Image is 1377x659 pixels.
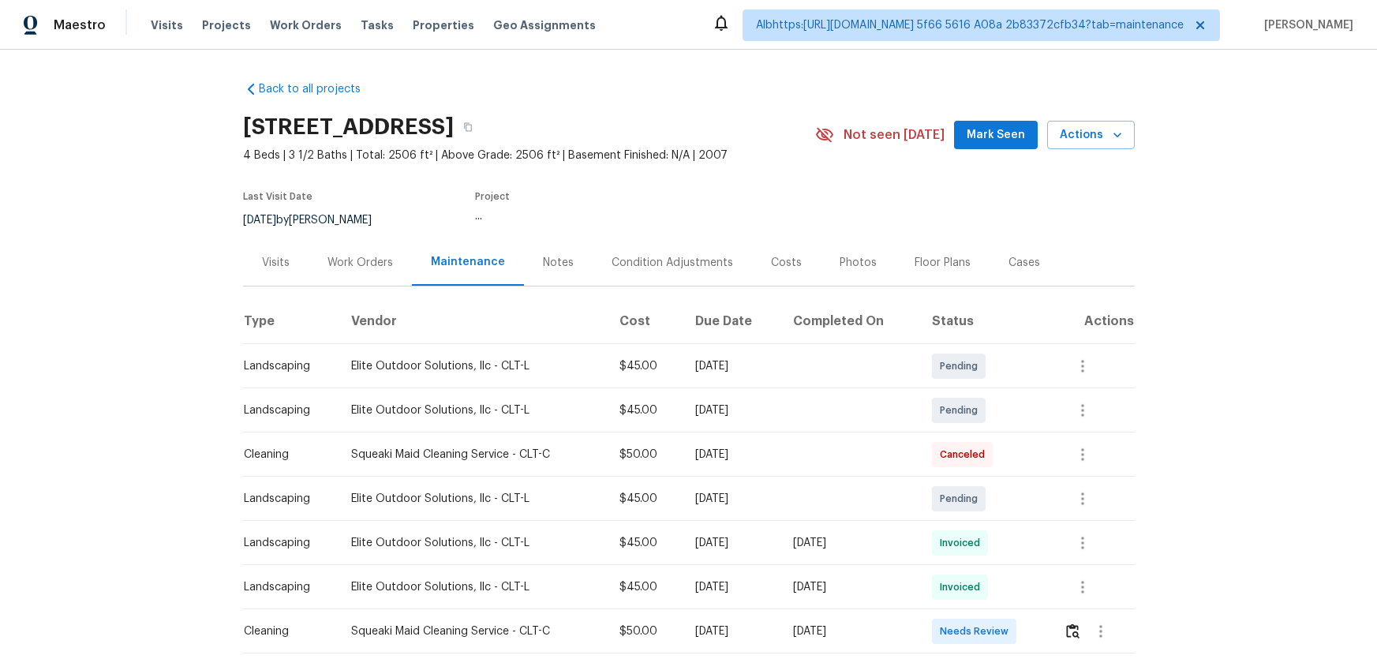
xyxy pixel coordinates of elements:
[619,358,670,374] div: $45.00
[793,535,907,551] div: [DATE]
[243,119,454,135] h2: [STREET_ADDRESS]
[244,535,326,551] div: Landscaping
[244,447,326,462] div: Cleaning
[243,211,391,230] div: by [PERSON_NAME]
[915,255,971,271] div: Floor Plans
[493,17,596,33] span: Geo Assignments
[840,255,877,271] div: Photos
[244,579,326,595] div: Landscaping
[619,403,670,418] div: $45.00
[244,358,326,374] div: Landscaping
[1066,623,1080,638] img: Review Icon
[844,127,945,143] span: Not seen [DATE]
[940,358,984,374] span: Pending
[940,403,984,418] span: Pending
[54,17,106,33] span: Maestro
[262,255,290,271] div: Visits
[793,623,907,639] div: [DATE]
[619,491,670,507] div: $45.00
[243,148,815,163] span: 4 Beds | 3 1/2 Baths | Total: 2506 ft² | Above Grade: 2506 ft² | Basement Finished: N/A | 2007
[431,254,505,270] div: Maintenance
[475,211,778,222] div: ...
[270,17,342,33] span: Work Orders
[543,255,574,271] div: Notes
[243,192,312,201] span: Last Visit Date
[780,300,919,344] th: Completed On
[1060,125,1122,145] span: Actions
[619,535,670,551] div: $45.00
[940,491,984,507] span: Pending
[756,17,1184,33] span: Albhttps:[URL][DOMAIN_NAME] 5f66 5616 A08a 2b83372cfb34?tab=maintenance
[351,403,594,418] div: Elite Outdoor Solutions, llc - CLT-L
[351,579,594,595] div: Elite Outdoor Solutions, llc - CLT-L
[351,358,594,374] div: Elite Outdoor Solutions, llc - CLT-L
[243,215,276,226] span: [DATE]
[244,403,326,418] div: Landscaping
[1064,612,1082,650] button: Review Icon
[339,300,607,344] th: Vendor
[619,623,670,639] div: $50.00
[695,403,769,418] div: [DATE]
[1008,255,1040,271] div: Cases
[683,300,781,344] th: Due Date
[619,579,670,595] div: $45.00
[244,623,326,639] div: Cleaning
[967,125,1025,145] span: Mark Seen
[413,17,474,33] span: Properties
[940,447,991,462] span: Canceled
[954,121,1038,150] button: Mark Seen
[1051,300,1135,344] th: Actions
[771,255,802,271] div: Costs
[351,623,594,639] div: Squeaki Maid Cleaning Service - CLT-C
[361,20,394,31] span: Tasks
[695,535,769,551] div: [DATE]
[244,491,326,507] div: Landscaping
[695,447,769,462] div: [DATE]
[695,623,769,639] div: [DATE]
[612,255,733,271] div: Condition Adjustments
[351,491,594,507] div: Elite Outdoor Solutions, llc - CLT-L
[327,255,393,271] div: Work Orders
[243,81,395,97] a: Back to all projects
[202,17,251,33] span: Projects
[695,579,769,595] div: [DATE]
[351,535,594,551] div: Elite Outdoor Solutions, llc - CLT-L
[243,300,339,344] th: Type
[940,535,986,551] span: Invoiced
[1047,121,1135,150] button: Actions
[940,623,1015,639] span: Needs Review
[351,447,594,462] div: Squeaki Maid Cleaning Service - CLT-C
[607,300,683,344] th: Cost
[793,579,907,595] div: [DATE]
[454,113,482,141] button: Copy Address
[1258,17,1353,33] span: [PERSON_NAME]
[619,447,670,462] div: $50.00
[940,579,986,595] span: Invoiced
[151,17,183,33] span: Visits
[695,358,769,374] div: [DATE]
[919,300,1051,344] th: Status
[695,491,769,507] div: [DATE]
[475,192,510,201] span: Project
